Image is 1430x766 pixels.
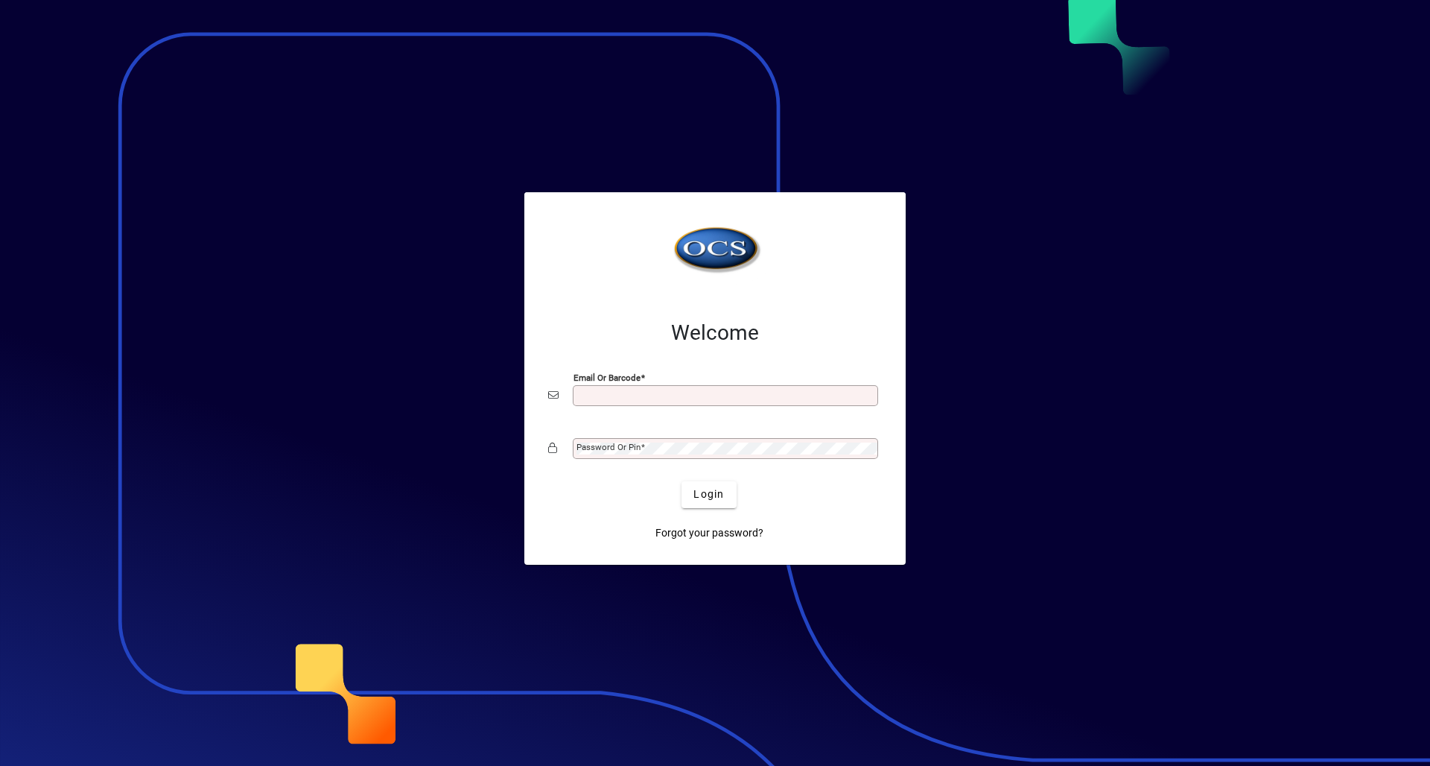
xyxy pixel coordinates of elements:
[649,520,769,547] a: Forgot your password?
[693,487,724,502] span: Login
[655,525,763,541] span: Forgot your password?
[576,442,641,452] mat-label: Password or Pin
[573,372,641,382] mat-label: Email or Barcode
[681,481,736,508] button: Login
[548,320,882,346] h2: Welcome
